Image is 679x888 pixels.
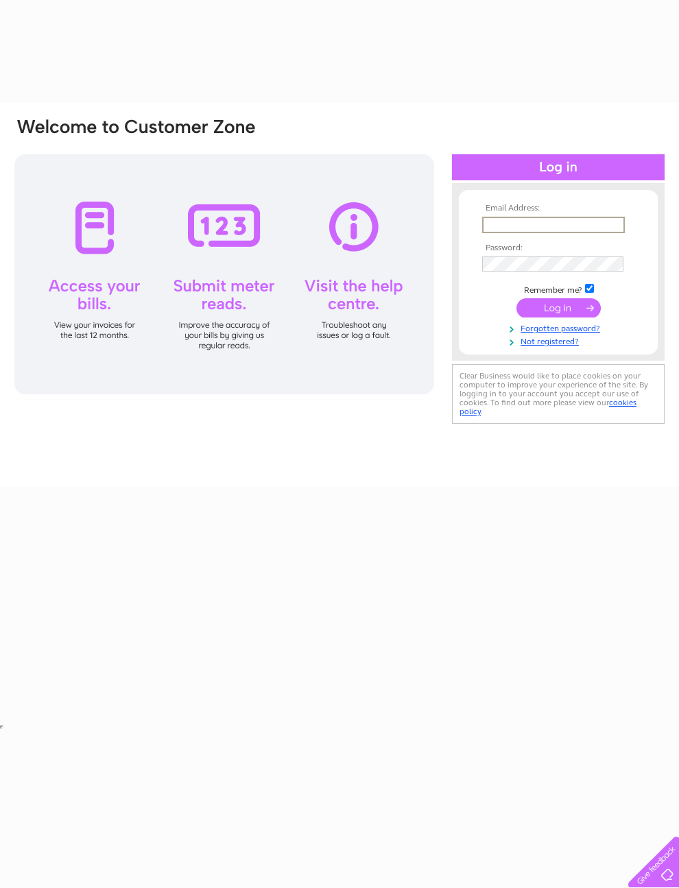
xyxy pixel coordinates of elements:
input: Submit [516,298,601,317]
a: cookies policy [460,398,636,416]
a: Not registered? [482,334,638,347]
th: Email Address: [479,204,638,213]
td: Remember me? [479,282,638,296]
a: Forgotten password? [482,321,638,334]
div: Clear Business would like to place cookies on your computer to improve your experience of the sit... [452,364,665,424]
th: Password: [479,243,638,253]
